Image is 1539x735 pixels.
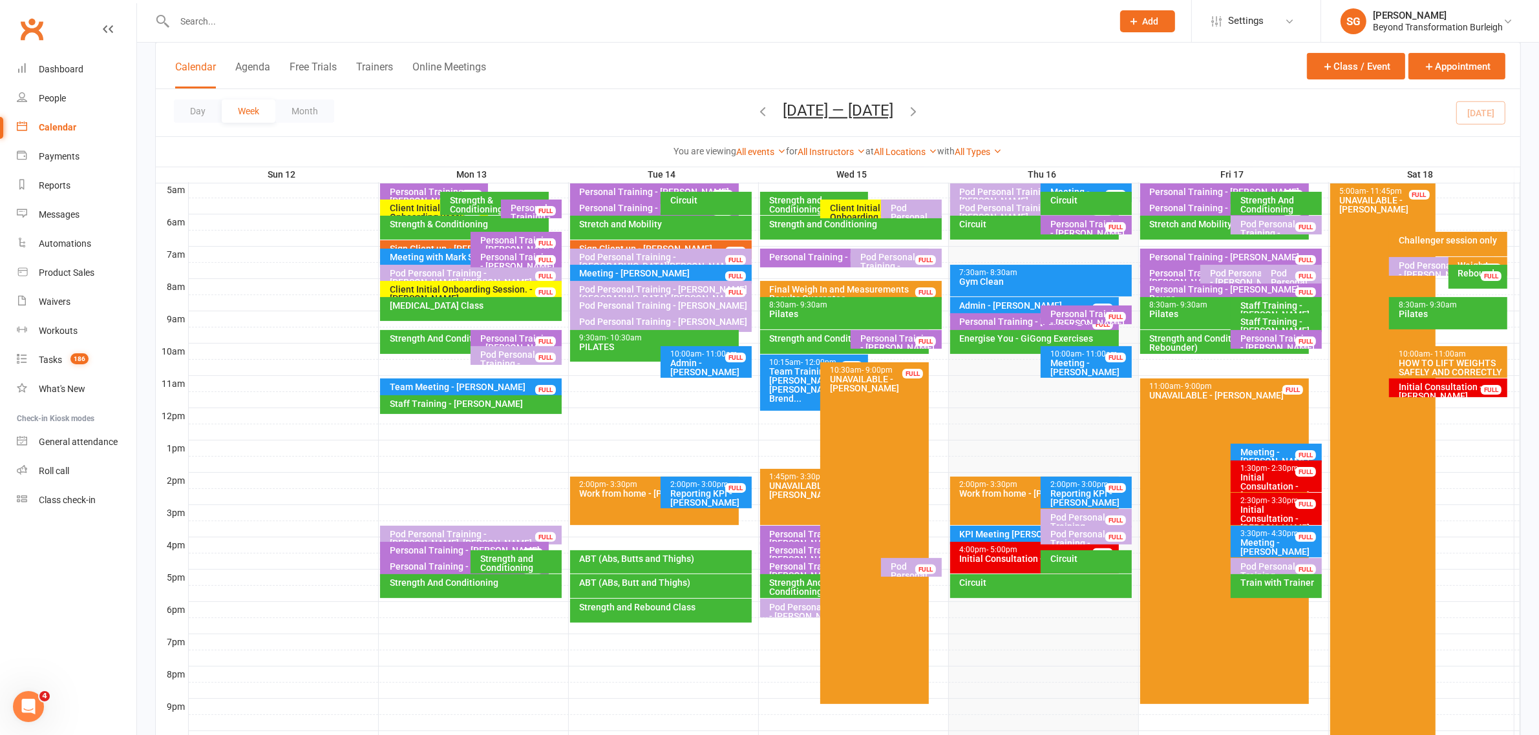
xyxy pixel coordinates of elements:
div: Pod Personal Training - [PERSON_NAME], [PERSON_NAME] [1050,513,1129,549]
div: FULL [1295,564,1316,574]
div: 4:00pm [959,546,1117,554]
div: Pod Personal Training - [PERSON_NAME], [PERSON_NAME] [389,269,560,287]
div: UNAVAILABLE - [PERSON_NAME] [829,375,926,393]
div: FULL [725,287,746,297]
div: Calendar [39,122,76,132]
div: Personal Training - [PERSON_NAME] [1050,309,1129,327]
div: Stretch and Mobility [579,220,750,229]
div: FULL [1282,190,1303,200]
div: 1:30pm [1240,464,1319,473]
strong: You are viewing [674,146,737,156]
div: Staff Training - [PERSON_NAME] [1240,301,1319,319]
th: Tue 14 [568,167,758,183]
th: 9pm [156,699,188,715]
div: Pod Personal Training - [PERSON_NAME], [PERSON_NAME] [1209,269,1306,296]
div: Circuit [959,220,1117,229]
th: 11am [156,376,188,392]
div: 10:15am [769,358,866,367]
th: 7pm [156,634,188,650]
div: Strength and Conditioning [769,334,927,343]
th: Sat 18 [1328,167,1514,183]
div: General attendance [39,437,118,447]
div: Strength And Conditioning [389,334,547,343]
span: - 11:00am [1430,349,1466,358]
th: 8am [156,279,188,295]
div: Pod Personal Training - [PERSON_NAME] [890,203,939,240]
div: FULL [1481,271,1502,281]
div: FULL [1295,499,1316,509]
th: Thu 16 [948,167,1138,183]
div: Personal Training - [PERSON_NAME] [389,562,547,571]
div: Pod Personal Training - [PERSON_NAME], [PERSON_NAME]... [389,530,560,548]
div: FULL [1105,532,1126,542]
div: ABT (ABs, Butt and Thighs) [579,578,750,587]
div: Pod Personal Training - [PERSON_NAME], [PERSON_NAME] [860,253,939,289]
div: Pod Personal Training - [PERSON_NAME] [1240,562,1319,589]
div: FULL [915,287,936,297]
div: Pilates [769,309,940,318]
th: 5pm [156,570,188,586]
div: ABT (Abs, Butts and Thighs) [579,554,750,563]
button: Day [174,99,222,123]
span: - 3:30pm [987,480,1018,489]
div: Meeting - [PERSON_NAME] [1240,538,1319,556]
div: Strength and Conditioning [769,196,866,214]
div: Pod Personal Training - [PERSON_NAME] [959,187,1117,205]
div: 10:30am [829,366,926,375]
div: Meeting with Mark Supplements [389,253,547,262]
div: FULL [712,190,733,200]
a: All events [737,147,787,157]
button: Free Trials [290,61,337,88]
div: 10:00am [670,350,749,358]
button: Month [275,99,334,123]
span: - 9:00pm [1182,382,1213,391]
div: UNAVAILABLE - [PERSON_NAME] [1149,391,1307,400]
div: Pod Personal Training - [PERSON_NAME] [1240,220,1319,247]
button: Appointment [1408,53,1505,79]
span: - 5:00pm [987,545,1018,554]
div: Pod Personal Training - [PERSON_NAME][GEOGRAPHIC_DATA], [PERSON_NAME] ... [579,285,750,312]
span: - 2:30pm [1268,464,1299,473]
th: 7am [156,247,188,263]
div: HOW TO LIFT WEIGHTS SAFELY AND CORRECTLY [1398,358,1505,377]
div: FULL [842,361,862,371]
span: - 9:30am [797,300,828,309]
div: 8:30am [1149,301,1307,309]
div: Personal Training - [PERSON_NAME] [1149,187,1307,196]
div: People [39,93,66,103]
button: Trainers [356,61,393,88]
span: - 9:30am [1426,300,1457,309]
div: Personal Training - [PERSON_NAME] [579,187,737,196]
div: Personal Training - [PERSON_NAME] [959,317,1117,326]
div: Initial Consultation - [PERSON_NAME] [1240,473,1319,500]
div: Admin - [PERSON_NAME] [670,358,749,377]
button: Calendar [175,61,216,88]
div: Initial Consultation - [PERSON_NAME] [1240,505,1319,532]
div: Strength and Conditioning [480,554,559,572]
a: Tasks 186 [17,346,136,375]
div: FULL [535,271,556,281]
div: Pilates [1398,309,1505,318]
div: FULL [535,353,556,362]
span: - 10:30am [607,333,642,342]
div: Personal Training - [PERSON_NAME] [480,236,559,254]
button: Agenda [235,61,270,88]
div: FULL [535,385,556,395]
div: 11:00am [1149,382,1307,391]
div: Work from home - [PERSON_NAME] [959,489,1117,498]
div: FULL [1105,190,1126,200]
a: All Locations [875,147,938,157]
div: FULL [725,255,746,265]
div: Automations [39,238,91,249]
div: Gym Clean [959,277,1130,286]
div: FULL [1295,255,1316,265]
div: Initial Consultation - [PERSON_NAME] [1398,382,1505,400]
div: FULL [535,238,556,248]
div: Personal Training - [PERSON_NAME] [1050,220,1129,238]
div: 2:00pm [1050,481,1129,489]
div: Dashboard [39,64,83,74]
div: Personal Training - [PERSON_NAME] [480,253,559,271]
div: Meeting - [PERSON_NAME] [1050,187,1129,205]
div: 2:00pm [579,481,737,489]
div: 5:00am [1339,187,1433,196]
